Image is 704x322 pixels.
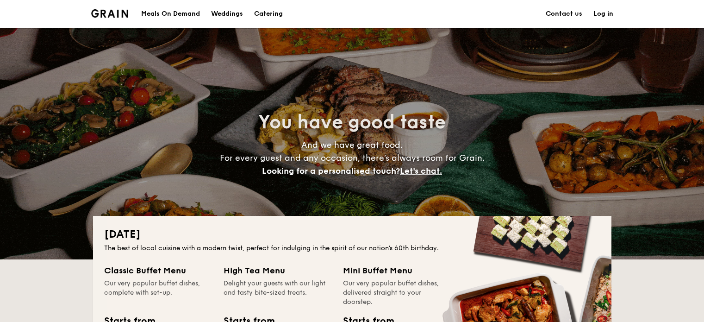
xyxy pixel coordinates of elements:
a: Logotype [91,9,129,18]
span: Looking for a personalised touch? [262,166,400,176]
div: Our very popular buffet dishes, complete with set-up. [104,279,212,307]
div: The best of local cuisine with a modern twist, perfect for indulging in the spirit of our nation’... [104,244,600,253]
span: Let's chat. [400,166,442,176]
img: Grain [91,9,129,18]
span: And we have great food. For every guest and any occasion, there’s always room for Grain. [220,140,485,176]
div: High Tea Menu [224,264,332,277]
div: Classic Buffet Menu [104,264,212,277]
div: Our very popular buffet dishes, delivered straight to your doorstep. [343,279,451,307]
h2: [DATE] [104,227,600,242]
div: Mini Buffet Menu [343,264,451,277]
div: Delight your guests with our light and tasty bite-sized treats. [224,279,332,307]
span: You have good taste [258,111,446,133]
